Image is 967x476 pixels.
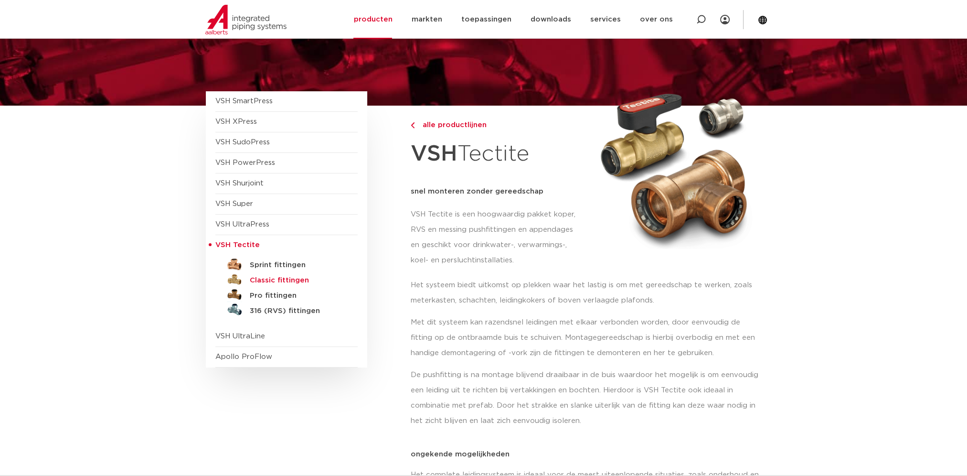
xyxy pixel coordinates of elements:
h1: Tectite [411,136,584,173]
img: chevron-right.svg [411,122,414,129]
a: VSH SudoPress [215,139,270,146]
h5: 316 (RVS) fittingen [250,307,344,315]
a: VSH UltraLine [215,333,265,340]
a: Sprint fittingen [215,256,358,271]
a: VSH Shurjoint [215,180,264,187]
a: alle productlijnen [411,119,584,131]
a: VSH Super [215,200,253,207]
a: 316 (RVS) fittingen [215,302,358,317]
p: VSH Tectite is een hoogwaardig pakket koper, RVS en messing pushfittingen en appendages en geschi... [411,207,584,268]
h5: Sprint fittingen [250,261,344,270]
a: Classic fittingen [215,271,358,286]
h5: Pro fittingen [250,292,344,300]
strong: VSH [411,143,457,165]
a: VSH SmartPress [215,97,273,105]
p: De pushfitting is na montage blijvend draaibaar in de buis waardoor het mogelijk is om eenvoudig ... [411,368,762,429]
p: Het systeem biedt uitkomst op plekken waar het lastig is om met gereedschap te werken, zoals mete... [411,278,762,308]
span: alle productlijnen [417,121,487,129]
p: Met dit systeem kan razendsnel leidingen met elkaar verbonden worden, door eenvoudig de fitting o... [411,315,762,361]
span: VSH Tectite [215,241,260,249]
a: VSH UltraPress [215,221,269,228]
a: VSH XPress [215,118,257,125]
a: VSH PowerPress [215,159,275,166]
a: Apollo ProFlow [215,353,272,360]
strong: snel monteren zonder gereedschap [411,188,543,195]
a: Pro fittingen [215,286,358,302]
h5: Classic fittingen [250,276,344,285]
p: ongekende mogelijkheden [411,451,762,458]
